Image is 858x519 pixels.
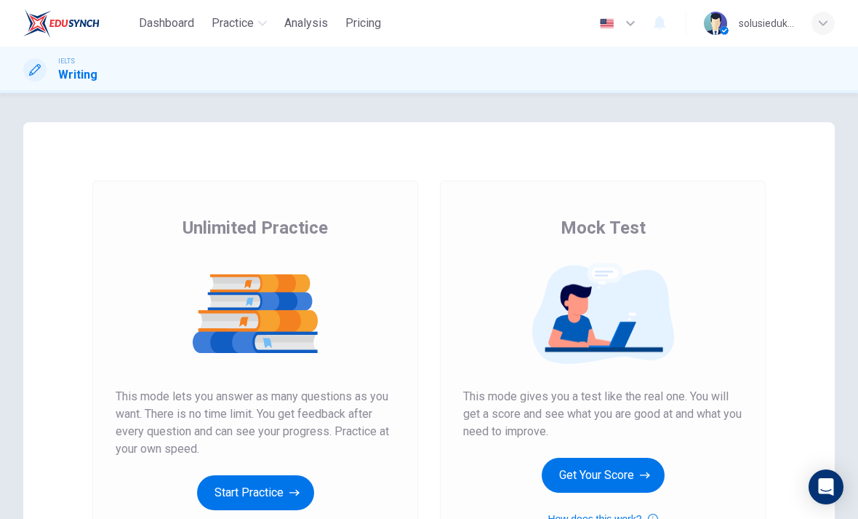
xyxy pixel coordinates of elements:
[809,470,843,504] div: Open Intercom Messenger
[133,10,200,36] button: Dashboard
[340,10,387,36] button: Pricing
[197,475,314,510] button: Start Practice
[542,458,665,493] button: Get Your Score
[23,9,133,38] a: EduSynch logo
[23,9,100,38] img: EduSynch logo
[345,15,381,32] span: Pricing
[704,12,727,35] img: Profile picture
[212,15,254,32] span: Practice
[739,15,794,32] div: solusiedukasi-testprep4
[116,388,395,458] span: This mode lets you answer as many questions as you want. There is no time limit. You get feedback...
[139,15,194,32] span: Dashboard
[206,10,273,36] button: Practice
[463,388,742,440] span: This mode gives you a test like the real one. You will get a score and see what you are good at a...
[278,10,334,36] button: Analysis
[183,216,328,239] span: Unlimited Practice
[58,56,75,66] span: IELTS
[284,15,328,32] span: Analysis
[561,216,646,239] span: Mock Test
[598,18,616,29] img: en
[58,66,97,84] h1: Writing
